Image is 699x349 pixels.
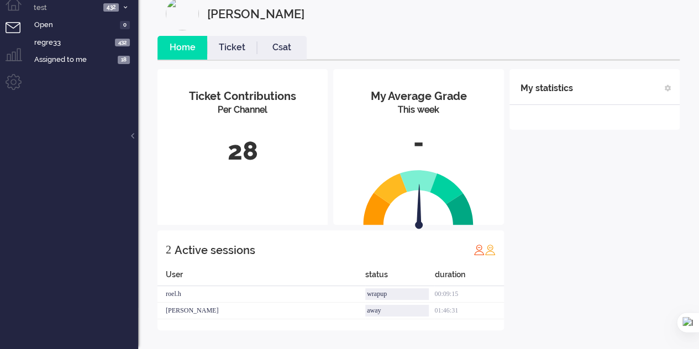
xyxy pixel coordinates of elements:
[341,104,495,117] div: This week
[32,36,138,48] a: regre33 432
[32,18,138,30] a: Open 0
[32,53,138,65] a: Assigned to me 18
[120,21,130,29] span: 0
[34,20,117,30] span: Open
[365,288,429,300] div: wrapup
[434,269,503,286] div: duration
[166,88,319,104] div: Ticket Contributions
[521,77,573,99] div: My statistics
[157,303,365,319] div: [PERSON_NAME]
[257,41,307,54] a: Csat
[341,88,495,104] div: My Average Grade
[175,239,255,261] div: Active sessions
[34,55,114,65] span: Assigned to me
[157,286,365,303] div: roel.h
[341,125,495,161] div: -
[166,104,319,117] div: Per Channel
[485,244,496,255] img: profile_orange.svg
[32,3,100,13] span: test
[207,36,257,60] li: Ticket
[434,303,503,319] div: 01:46:31
[103,3,119,12] span: 432
[474,244,485,255] img: profile_red.svg
[6,48,30,73] li: Supervisor menu
[363,170,474,225] img: semi_circle.svg
[365,269,434,286] div: status
[434,286,503,303] div: 00:09:15
[157,41,207,54] a: Home
[257,36,307,60] li: Csat
[34,38,112,48] span: regre33
[396,184,443,231] img: arrow.svg
[166,239,171,261] div: 2
[207,41,257,54] a: Ticket
[6,22,30,47] li: Tickets menu
[166,133,319,170] div: 28
[157,36,207,60] li: Home
[365,305,429,316] div: away
[115,39,130,47] span: 432
[118,56,130,64] span: 18
[6,74,30,99] li: Admin menu
[157,269,365,286] div: User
